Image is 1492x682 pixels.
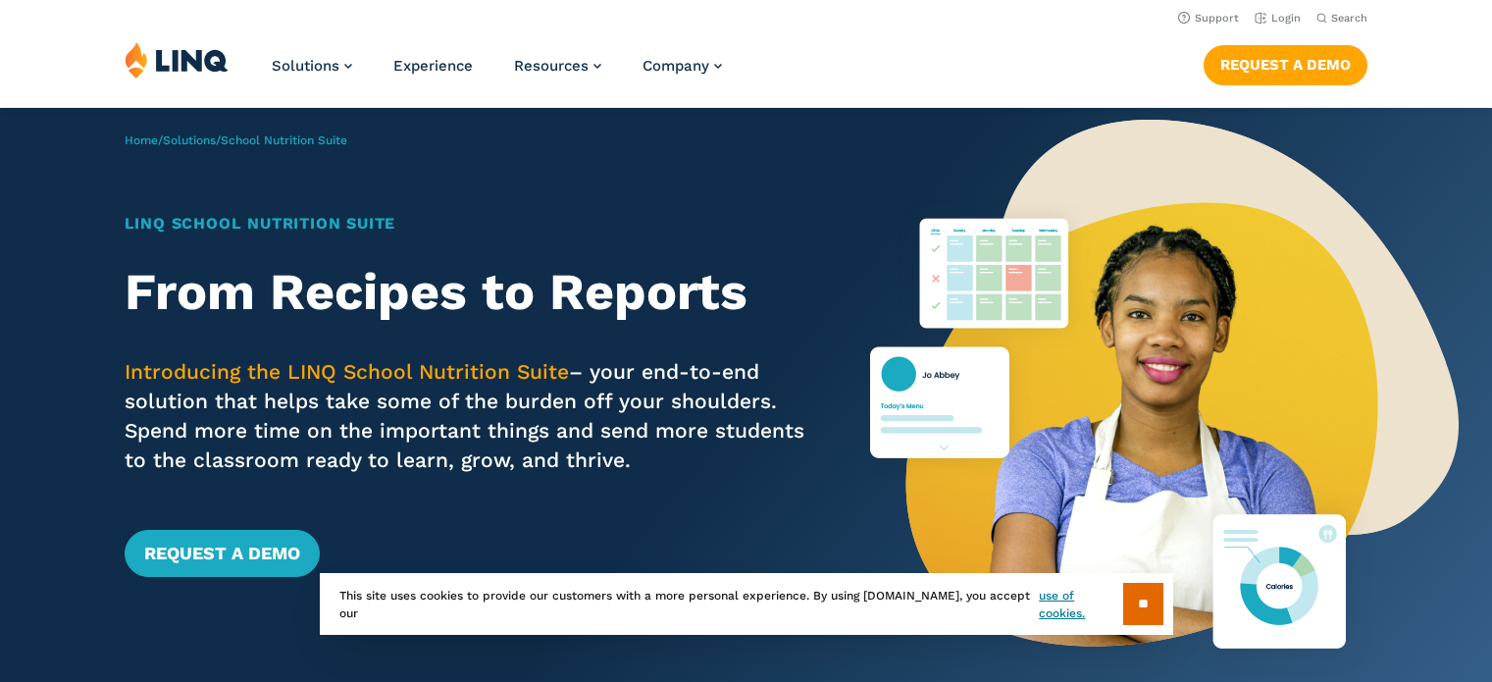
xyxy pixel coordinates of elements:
[125,530,320,577] a: Request a Demo
[1204,45,1367,84] a: Request a Demo
[514,57,589,75] span: Resources
[272,57,352,75] a: Solutions
[125,41,229,79] img: LINQ | K‑12 Software
[320,573,1173,635] div: This site uses cookies to provide our customers with a more personal experience. By using [DOMAIN...
[272,41,722,106] nav: Primary Navigation
[1316,11,1367,26] button: Open Search Bar
[1255,12,1301,25] a: Login
[125,133,347,147] span: / /
[1204,41,1367,84] nav: Button Navigation
[125,357,810,475] p: – your end-to-end solution that helps take some of the burden off your shoulders. Spend more time...
[272,57,339,75] span: Solutions
[514,57,601,75] a: Resources
[643,57,709,75] span: Company
[125,133,158,147] a: Home
[1039,587,1122,622] a: use of cookies.
[221,133,347,147] span: School Nutrition Suite
[163,133,216,147] a: Solutions
[125,359,569,384] span: Introducing the LINQ School Nutrition Suite
[1178,12,1239,25] a: Support
[643,57,722,75] a: Company
[393,57,473,75] a: Experience
[125,212,810,236] h1: LINQ School Nutrition Suite
[125,263,810,322] h2: From Recipes to Reports
[1331,12,1367,25] span: Search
